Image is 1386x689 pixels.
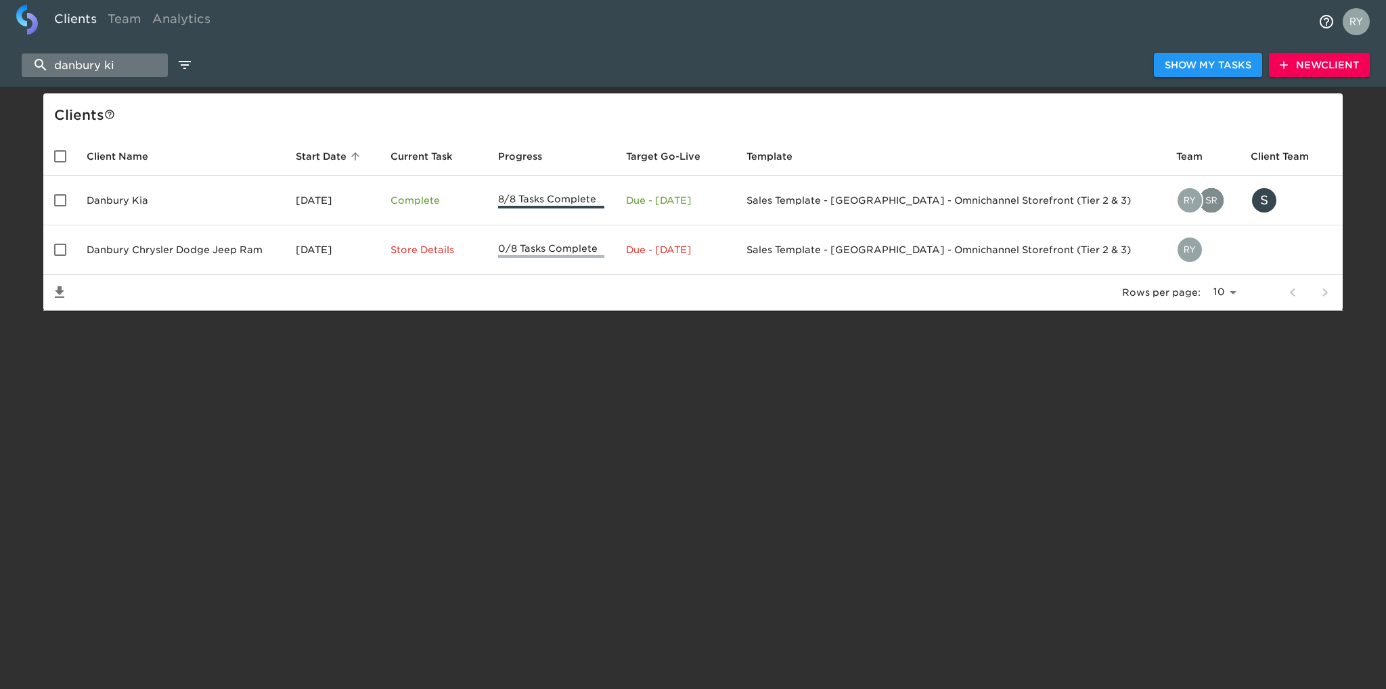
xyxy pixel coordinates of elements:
[1206,282,1241,303] select: rows per page
[1122,286,1201,299] p: Rows per page:
[87,148,166,164] span: Client Name
[22,53,168,77] input: search
[16,5,38,35] img: logo
[43,276,76,309] button: Save List
[1178,188,1202,213] img: ryan.dale@roadster.com
[746,148,810,164] span: Template
[43,137,1343,311] table: enhanced table
[487,225,615,275] td: 0/8 Tasks Complete
[626,148,700,164] span: Calculated based on the start date and the duration of all Tasks contained in this Hub.
[390,148,453,164] span: This is the next Task in this Hub that should be completed
[1310,5,1343,38] button: notifications
[1280,57,1359,74] span: New Client
[626,148,718,164] span: Target Go-Live
[1199,188,1224,213] img: srihetha.malgani@cdk.com
[296,148,364,164] span: Start Date
[390,243,476,257] p: Store Details
[285,225,380,275] td: [DATE]
[626,194,725,207] p: Due - [DATE]
[285,176,380,225] td: [DATE]
[76,225,285,275] td: Danbury Chrysler Dodge Jeep Ram
[1251,187,1332,214] div: ssinardi@danburyauto.com
[390,148,470,164] span: Current Task
[102,5,147,38] a: Team
[1269,53,1370,78] button: NewClient
[1165,57,1251,74] span: Show My Tasks
[1251,187,1278,214] div: S
[1176,148,1220,164] span: Team
[49,5,102,38] a: Clients
[173,53,196,76] button: edit
[54,104,1337,126] div: Client s
[498,148,560,164] span: Progress
[487,176,615,225] td: 8/8 Tasks Complete
[76,176,285,225] td: Danbury Kia
[147,5,216,38] a: Analytics
[1176,187,1229,214] div: ryan.dale@roadster.com, srihetha.malgani@cdk.com
[1176,236,1229,263] div: ryan.dale@roadster.com
[1154,53,1262,78] button: Show My Tasks
[1251,148,1326,164] span: Client Team
[390,194,476,207] p: Complete
[1178,238,1202,262] img: ryan.dale@roadster.com
[736,176,1165,225] td: Sales Template - [GEOGRAPHIC_DATA] - Omnichannel Storefront (Tier 2 & 3)
[626,243,725,257] p: Due - [DATE]
[736,225,1165,275] td: Sales Template - [GEOGRAPHIC_DATA] - Omnichannel Storefront (Tier 2 & 3)
[1343,8,1370,35] img: Profile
